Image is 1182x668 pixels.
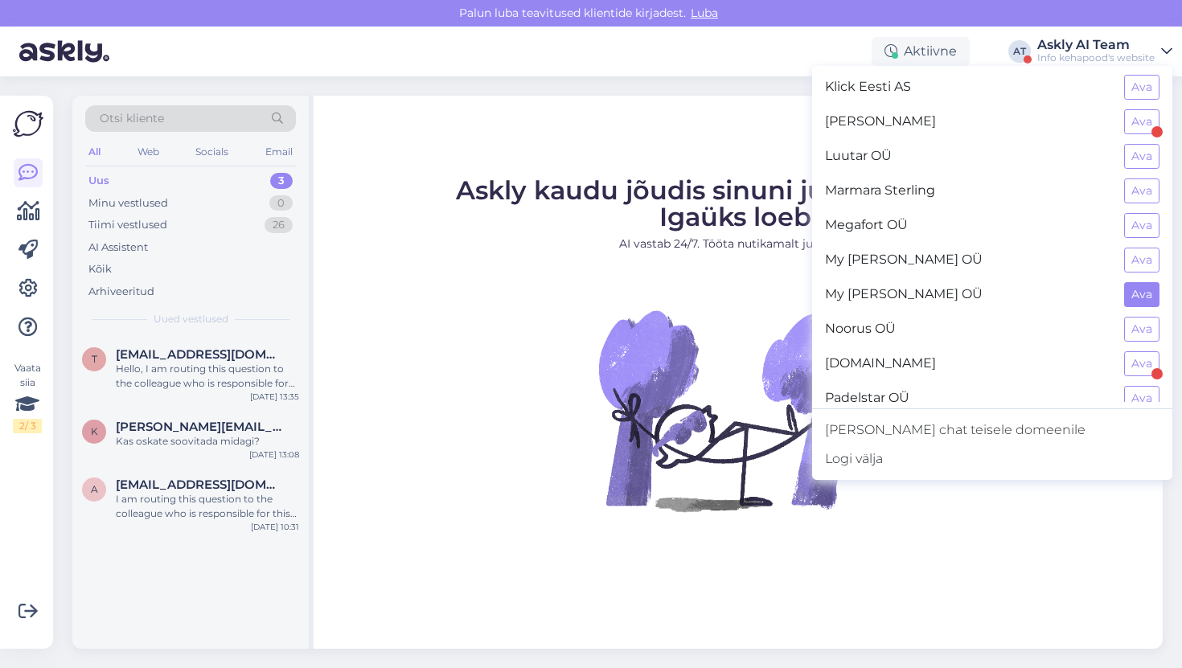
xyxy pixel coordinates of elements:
div: Minu vestlused [88,195,168,211]
div: Tiimi vestlused [88,217,167,233]
button: Ava [1124,75,1159,100]
span: Marmara Sterling [825,178,1111,203]
div: [DATE] 13:35 [250,391,299,403]
div: Socials [192,141,232,162]
span: [PERSON_NAME] [825,109,1111,134]
a: [PERSON_NAME] chat teisele domeenile [812,416,1172,445]
div: 2 / 3 [13,419,42,433]
button: Ava [1124,317,1159,342]
span: Luba [686,6,723,20]
div: AI Assistent [88,240,148,256]
span: Megafort OÜ [825,213,1111,238]
div: Kas oskate soovitada midagi? [116,434,299,449]
div: Aktiivne [872,37,970,66]
a: Askly AI TeamInfo kehapood's website [1037,39,1172,64]
div: I am routing this question to the colleague who is responsible for this topic. The reply might ta... [116,492,299,521]
img: Askly Logo [13,109,43,139]
span: Askly kaudu jõudis sinuni juba klienti. Igaüks loeb. [456,174,1021,232]
span: Uued vestlused [154,312,228,326]
button: Ava [1124,282,1159,307]
div: Hello, I am routing this question to the colleague who is responsible for this topic. The reply m... [116,362,299,391]
div: 26 [265,217,293,233]
span: Luutar OÜ [825,144,1111,169]
div: Email [262,141,296,162]
div: Arhiveeritud [88,284,154,300]
button: Ava [1124,351,1159,376]
span: [DOMAIN_NAME] [825,351,1111,376]
div: [DATE] 10:31 [251,521,299,533]
div: Info kehapood's website [1037,51,1155,64]
span: Klick Eesti AS [825,75,1111,100]
button: Ava [1124,248,1159,273]
img: No Chat active [593,265,883,555]
div: Kõik [88,261,112,277]
button: Ava [1124,386,1159,411]
span: Padelstar OÜ [825,386,1111,411]
div: Uus [88,173,109,189]
div: Askly AI Team [1037,39,1155,51]
p: AI vastab 24/7. Tööta nutikamalt juba täna. [456,236,1021,252]
span: Noorus OÜ [825,317,1111,342]
div: 0 [269,195,293,211]
span: Katrin.koor@hotmail.com [116,420,283,434]
div: All [85,141,104,162]
button: Ava [1124,178,1159,203]
span: K [91,425,98,437]
div: 3 [270,173,293,189]
span: My [PERSON_NAME] OÜ [825,248,1111,273]
span: T [92,353,97,365]
div: AT [1008,40,1031,63]
span: a [91,483,98,495]
div: Logi välja [812,445,1172,473]
span: Triiinu18@gmail.com [116,347,283,362]
button: Ava [1124,213,1159,238]
span: Otsi kliente [100,110,164,127]
span: adissova@gmail.com [116,477,283,492]
div: [DATE] 13:08 [249,449,299,461]
div: Web [134,141,162,162]
button: Ava [1124,144,1159,169]
div: Vaata siia [13,361,42,433]
button: Ava [1124,109,1159,134]
span: My [PERSON_NAME] OÜ [825,282,1111,307]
